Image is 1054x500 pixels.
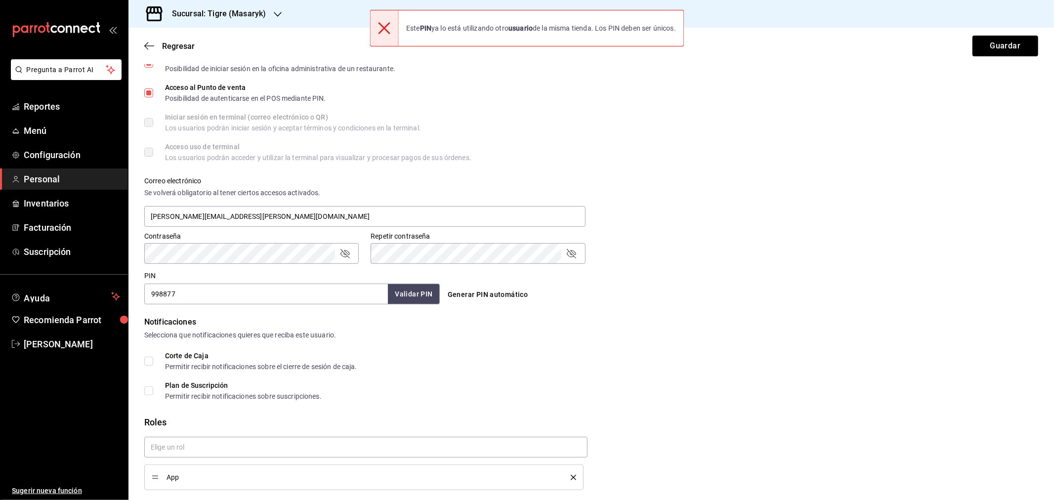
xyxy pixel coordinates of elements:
button: passwordField [339,248,351,259]
span: Suscripción [24,245,120,258]
label: Correo electrónico [144,178,586,185]
span: Facturación [24,221,120,234]
div: Corte de Caja [165,352,357,359]
span: Sugerir nueva función [12,486,120,496]
label: Repetir contraseña [371,233,585,240]
div: Roles [144,416,1038,429]
span: Regresar [162,42,195,51]
span: Personal [24,172,120,186]
span: Menú [24,124,120,137]
button: Validar PIN [388,284,439,304]
span: Configuración [24,148,120,162]
div: Se volverá obligatorio al tener ciertos accesos activados. [144,188,586,198]
div: Permitir recibir notificaciones sobre el cierre de sesión de caja. [165,363,357,370]
div: Notificaciones [144,316,1038,328]
strong: usuario [508,24,533,32]
div: Posibilidad de iniciar sesión en la oficina administrativa de un restaurante. [165,65,395,72]
input: 3 a 6 dígitos [144,284,388,304]
strong: PIN [420,24,431,32]
div: Acceso uso de terminal [165,143,471,150]
h3: Sucursal: Tigre (Masaryk) [164,8,266,20]
div: Este ya lo está utilizando otro de la misma tienda. Los PIN deben ser únicos. [398,17,684,39]
button: Pregunta a Parrot AI [11,59,122,80]
div: Permitir recibir notificaciones sobre suscripciones. [165,393,322,400]
span: App [167,474,556,481]
button: delete [564,475,576,480]
button: Guardar [972,36,1038,56]
button: open_drawer_menu [109,26,117,34]
button: passwordField [565,248,577,259]
span: [PERSON_NAME] [24,337,120,351]
label: PIN [144,273,156,280]
input: Elige un rol [144,437,588,458]
label: Contraseña [144,233,359,240]
span: Reportes [24,100,120,113]
div: Los usuarios podrán acceder y utilizar la terminal para visualizar y procesar pagos de sus órdenes. [165,154,471,161]
button: Generar PIN automático [444,286,532,304]
span: Pregunta a Parrot AI [27,65,106,75]
span: Recomienda Parrot [24,313,120,327]
div: Iniciar sesión en terminal (correo electrónico o QR) [165,114,421,121]
div: Acceso al Punto de venta [165,84,326,91]
div: Los usuarios podrán iniciar sesión y aceptar términos y condiciones en la terminal. [165,125,421,131]
div: Posibilidad de autenticarse en el POS mediante PIN. [165,95,326,102]
div: Plan de Suscripción [165,382,322,389]
span: Inventarios [24,197,120,210]
span: Ayuda [24,291,107,302]
button: Regresar [144,42,195,51]
a: Pregunta a Parrot AI [7,72,122,82]
div: Selecciona que notificaciones quieres que reciba este usuario. [144,330,1038,340]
